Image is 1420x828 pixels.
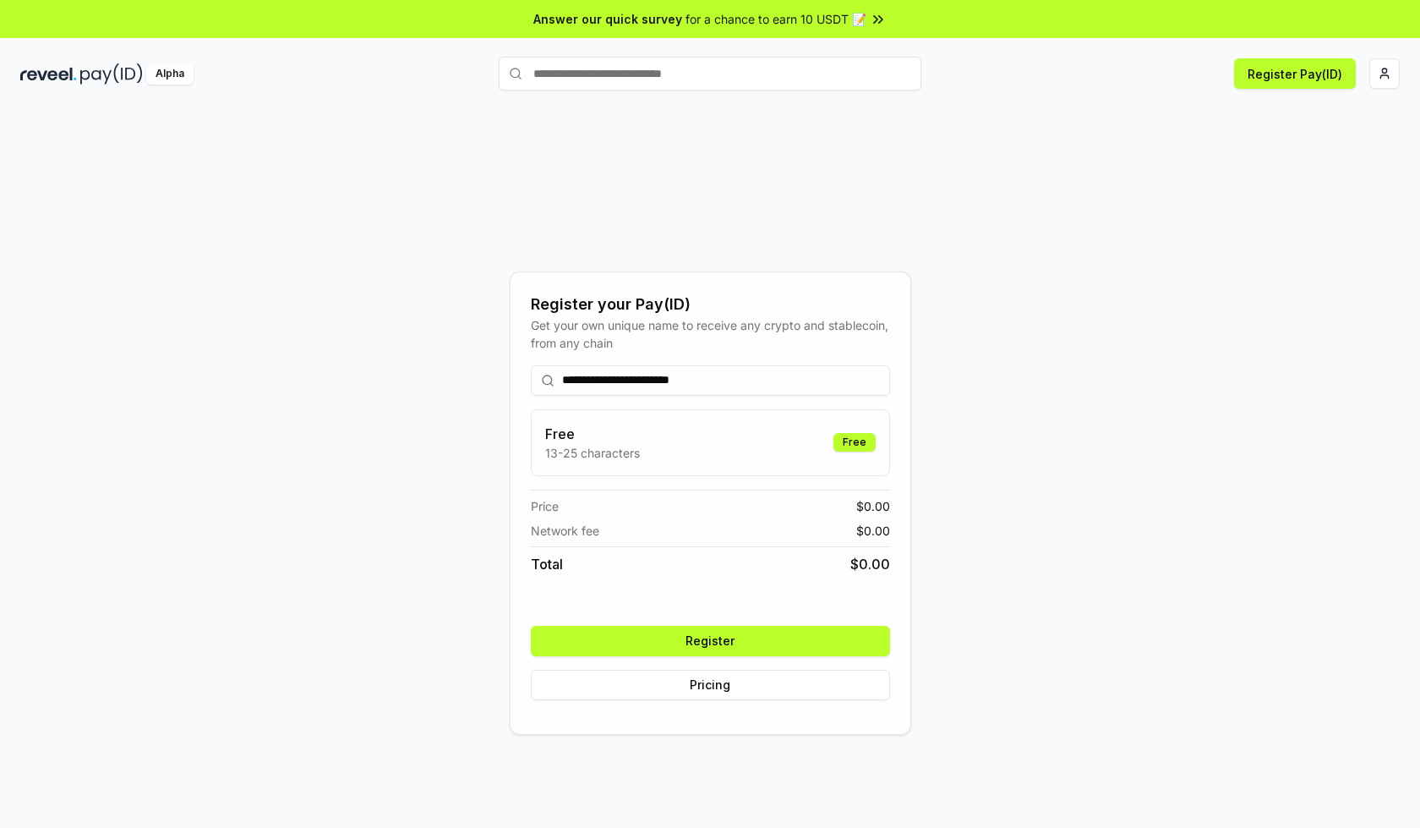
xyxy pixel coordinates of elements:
img: reveel_dark [20,63,77,85]
span: $ 0.00 [856,522,890,540]
span: Network fee [531,522,599,540]
span: Answer our quick survey [533,10,682,28]
div: Register your Pay(ID) [531,293,890,316]
span: $ 0.00 [856,497,890,515]
h3: Free [545,424,640,444]
img: pay_id [80,63,143,85]
p: 13-25 characters [545,444,640,462]
span: $ 0.00 [850,554,890,574]
div: Alpha [146,63,194,85]
span: Total [531,554,563,574]
span: Price [531,497,559,515]
button: Register [531,626,890,656]
button: Register Pay(ID) [1234,58,1356,89]
div: Free [833,433,876,452]
div: Get your own unique name to receive any crypto and stablecoin, from any chain [531,316,890,352]
button: Pricing [531,670,890,700]
span: for a chance to earn 10 USDT 📝 [685,10,866,28]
